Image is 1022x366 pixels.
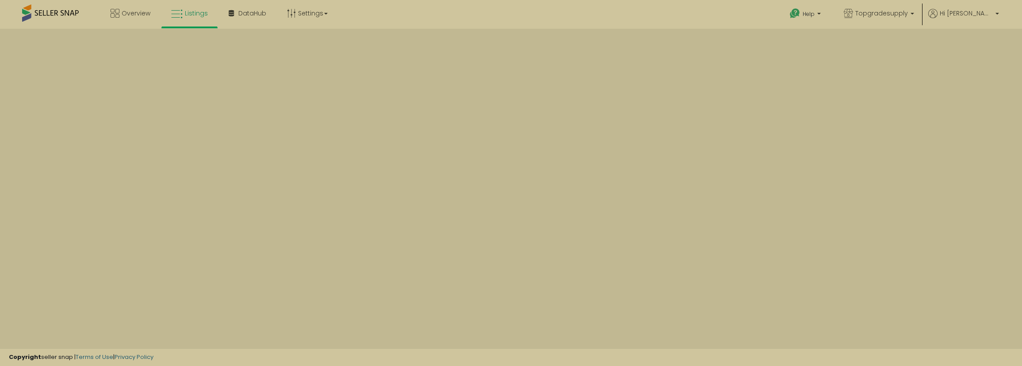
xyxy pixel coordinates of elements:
[76,353,113,361] a: Terms of Use
[238,9,266,18] span: DataHub
[115,353,153,361] a: Privacy Policy
[940,9,993,18] span: Hi [PERSON_NAME]
[783,1,830,29] a: Help
[9,353,41,361] strong: Copyright
[928,9,999,29] a: Hi [PERSON_NAME]
[855,9,908,18] span: Topgradesupply
[122,9,150,18] span: Overview
[789,8,800,19] i: Get Help
[9,353,153,362] div: seller snap | |
[803,10,815,18] span: Help
[185,9,208,18] span: Listings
